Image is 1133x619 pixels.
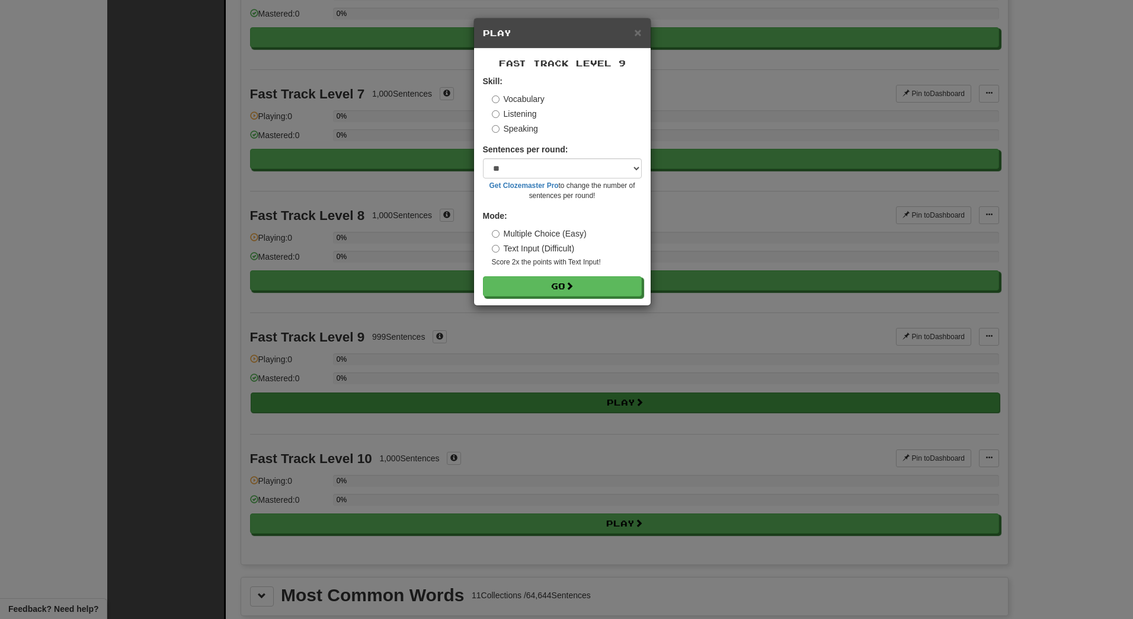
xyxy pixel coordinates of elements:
[492,245,500,253] input: Text Input (Difficult)
[634,25,641,39] span: ×
[492,228,587,240] label: Multiple Choice (Easy)
[634,26,641,39] button: Close
[483,211,507,221] strong: Mode:
[492,110,500,118] input: Listening
[483,143,568,155] label: Sentences per round:
[492,93,545,105] label: Vocabulary
[492,243,575,254] label: Text Input (Difficult)
[499,58,626,68] span: Fast Track Level 9
[492,95,500,103] input: Vocabulary
[483,276,642,296] button: Go
[492,125,500,133] input: Speaking
[492,257,642,267] small: Score 2x the points with Text Input !
[492,108,537,120] label: Listening
[483,76,503,86] strong: Skill:
[483,181,642,201] small: to change the number of sentences per round!
[492,230,500,238] input: Multiple Choice (Easy)
[492,123,538,135] label: Speaking
[489,181,559,190] a: Get Clozemaster Pro
[483,27,642,39] h5: Play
